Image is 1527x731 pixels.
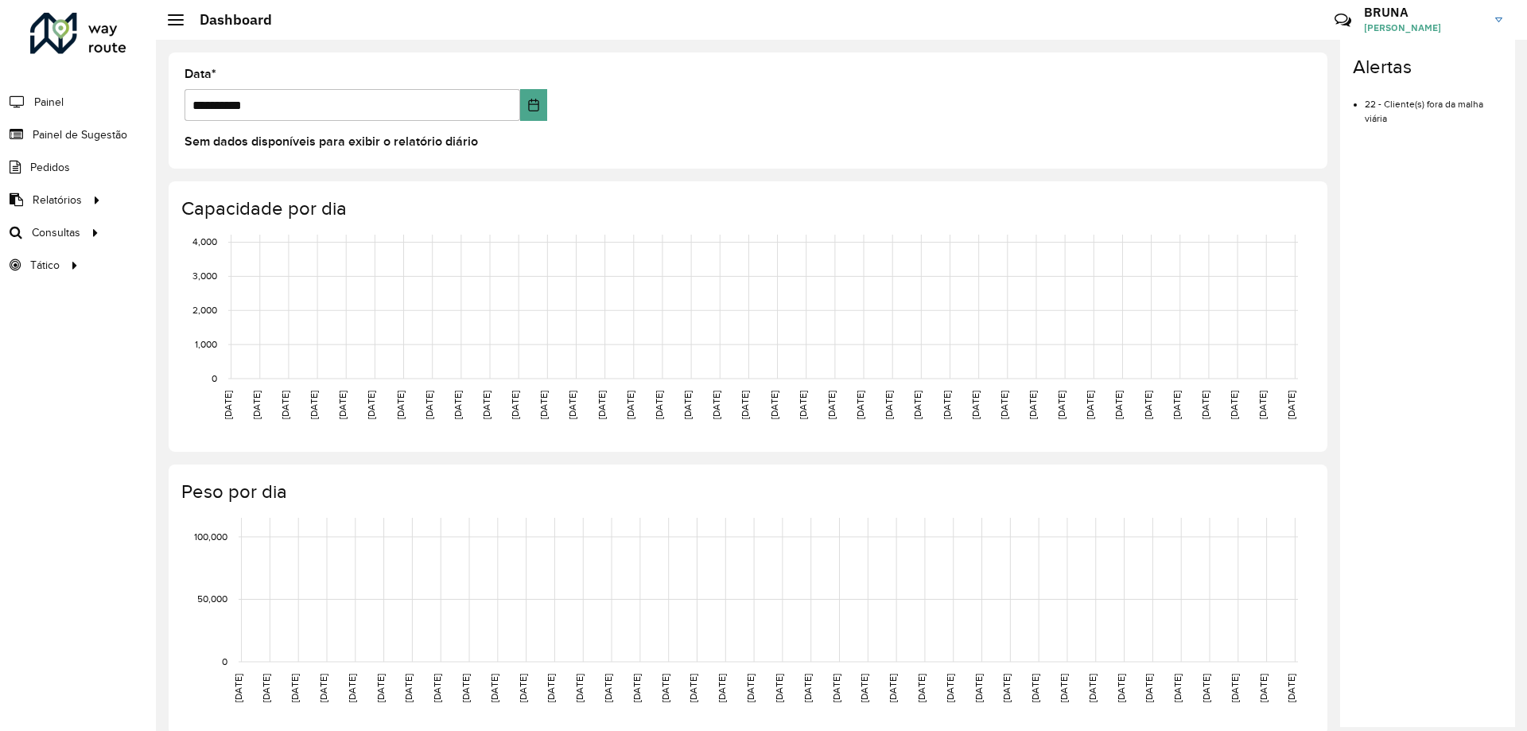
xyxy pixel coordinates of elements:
label: Data [185,64,216,84]
text: [DATE] [489,674,499,702]
text: [DATE] [1059,674,1069,702]
text: [DATE] [1258,674,1269,702]
text: [DATE] [375,674,386,702]
text: [DATE] [1286,391,1296,419]
text: [DATE] [318,674,328,702]
text: [DATE] [460,674,471,702]
text: [DATE] [251,391,262,419]
text: [DATE] [510,391,520,419]
text: [DATE] [888,674,898,702]
text: [DATE] [973,674,984,702]
text: [DATE] [625,391,635,419]
text: [DATE] [424,391,434,419]
text: [DATE] [745,674,756,702]
span: Painel de Sugestão [33,126,127,143]
span: [PERSON_NAME] [1364,21,1483,35]
text: [DATE] [1113,391,1124,419]
text: 50,000 [197,593,227,604]
text: [DATE] [1172,674,1183,702]
text: [DATE] [518,674,528,702]
text: [DATE] [366,391,376,419]
text: [DATE] [660,674,670,702]
text: [DATE] [453,391,463,419]
label: Sem dados disponíveis para exibir o relatório diário [185,132,478,151]
text: [DATE] [1001,674,1012,702]
span: Tático [30,257,60,274]
text: [DATE] [1116,674,1126,702]
text: [DATE] [233,674,243,702]
text: [DATE] [654,391,664,419]
text: [DATE] [1030,674,1040,702]
text: 0 [212,373,217,383]
text: [DATE] [945,674,955,702]
text: [DATE] [1087,674,1098,702]
text: 100,000 [194,531,227,542]
text: [DATE] [859,674,869,702]
text: [DATE] [1143,391,1153,419]
text: [DATE] [432,674,442,702]
button: Choose Date [520,89,548,121]
text: [DATE] [261,674,271,702]
a: Contato Rápido [1326,3,1360,37]
text: 0 [222,656,227,667]
text: [DATE] [916,674,927,702]
text: [DATE] [631,674,642,702]
text: [DATE] [798,391,808,419]
text: [DATE] [1229,391,1239,419]
text: [DATE] [1230,674,1240,702]
text: [DATE] [769,391,779,419]
text: [DATE] [711,391,721,419]
text: [DATE] [826,391,837,419]
span: Consultas [32,224,80,241]
h4: Peso por dia [181,480,1311,504]
text: [DATE] [1144,674,1154,702]
text: [DATE] [403,674,414,702]
text: [DATE] [1171,391,1182,419]
text: [DATE] [1201,674,1211,702]
text: [DATE] [717,674,727,702]
text: [DATE] [309,391,319,419]
text: [DATE] [1056,391,1067,419]
text: [DATE] [912,391,923,419]
span: Relatórios [33,192,82,208]
text: 3,000 [192,270,217,281]
text: 4,000 [192,236,217,247]
text: [DATE] [1257,391,1268,419]
h3: BRUNA [1364,5,1483,20]
text: [DATE] [567,391,577,419]
text: [DATE] [289,674,300,702]
text: [DATE] [740,391,750,419]
text: [DATE] [223,391,233,419]
text: [DATE] [774,674,784,702]
text: [DATE] [1028,391,1038,419]
text: [DATE] [574,674,585,702]
text: [DATE] [802,674,813,702]
text: [DATE] [280,391,290,419]
text: [DATE] [682,391,693,419]
text: [DATE] [970,391,981,419]
text: [DATE] [1085,391,1095,419]
text: [DATE] [884,391,894,419]
span: Painel [34,94,64,111]
text: [DATE] [855,391,865,419]
text: [DATE] [546,674,556,702]
h4: Capacidade por dia [181,197,1311,220]
text: [DATE] [596,391,607,419]
text: [DATE] [942,391,952,419]
text: 2,000 [192,305,217,315]
text: [DATE] [603,674,613,702]
text: [DATE] [831,674,841,702]
h2: Dashboard [184,11,272,29]
h4: Alertas [1353,56,1502,79]
text: [DATE] [395,391,406,419]
text: [DATE] [1200,391,1210,419]
li: 22 - Cliente(s) fora da malha viária [1365,85,1502,126]
text: [DATE] [1286,674,1296,702]
text: [DATE] [538,391,549,419]
text: [DATE] [481,391,492,419]
span: Pedidos [30,159,70,176]
text: [DATE] [999,391,1009,419]
text: [DATE] [688,674,698,702]
text: 1,000 [195,339,217,349]
text: [DATE] [347,674,357,702]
